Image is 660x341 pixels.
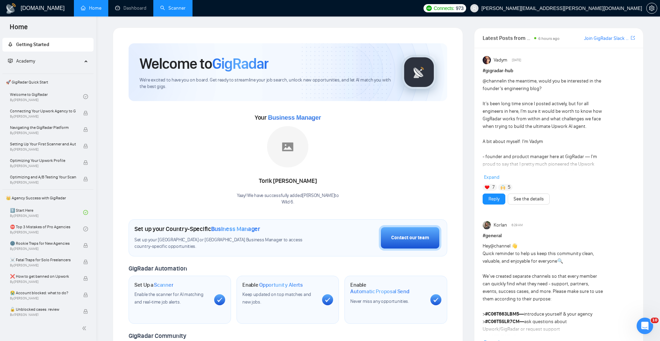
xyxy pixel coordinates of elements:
span: fund-projection-screen [8,58,13,63]
img: gigradar-logo.png [402,55,436,89]
span: Navigating the GigRadar Platform [10,124,76,131]
span: By [PERSON_NAME] [10,280,76,284]
span: 😭 Account blocked: what to do? [10,289,76,296]
span: 👑 Agency Success with GigRadar [3,191,93,205]
a: dashboardDashboard [115,5,146,11]
span: Getting Started [16,42,49,47]
a: export [631,35,635,41]
span: check-circle [83,210,88,215]
span: GigRadar Community [129,332,186,340]
span: Academy [16,58,35,64]
h1: # gigradar-hub [483,67,635,75]
button: See the details [508,194,550,205]
span: Vadym [494,56,507,64]
span: #C077JBSFXJL [485,334,517,340]
span: We're excited to have you on board. Get ready to streamline your job search, unlock new opportuni... [140,77,391,90]
span: 973 [456,4,463,12]
span: ☠️ Fatal Traps for Solo Freelancers [10,256,76,263]
a: setting [646,5,657,11]
span: Academy [8,58,35,64]
span: lock [83,309,88,314]
span: lock [83,243,88,248]
span: lock [83,111,88,115]
span: double-left [82,325,89,332]
a: homeHome [81,5,101,11]
span: Connects: [434,4,454,12]
strong: — [485,334,522,340]
span: check-circle [83,94,88,99]
span: user [472,6,477,11]
button: Reply [483,194,505,205]
div: Torik [PERSON_NAME] [237,175,339,187]
span: By [PERSON_NAME] [10,114,76,119]
span: ❌ How to get banned on Upwork [10,273,76,280]
button: setting [646,3,657,14]
a: ⛔ Top 3 Mistakes of Pro AgenciesBy[PERSON_NAME] [10,221,83,236]
img: placeholder.png [267,126,308,167]
span: Enable the scanner for AI matching and real-time job alerts. [134,291,203,305]
strong: — [485,311,524,317]
span: By [PERSON_NAME] [10,147,76,152]
span: By [PERSON_NAME] [10,164,76,168]
span: 🚀 GigRadar Quick Start [3,75,93,89]
span: check-circle [83,227,88,231]
img: logo [5,3,16,14]
span: GigRadar Automation [129,265,187,272]
span: @channel [483,78,503,84]
a: See the details [514,195,544,203]
img: ❤️ [485,185,489,190]
span: Your [255,114,321,121]
span: By [PERSON_NAME] [10,263,76,267]
span: 10 [651,318,659,323]
div: Yaay! We have successfully added [PERSON_NAME] to [237,192,339,206]
iframe: Intercom live chat [637,318,653,334]
span: Optimizing and A/B Testing Your Scanner for Better Results [10,174,76,180]
span: Never miss any opportunities. [350,298,409,304]
h1: Welcome to [140,54,268,73]
img: Korlan [483,221,491,229]
span: By [PERSON_NAME] [10,296,76,300]
span: 6 hours ago [538,36,560,41]
div: Contact our team [391,234,429,242]
p: Wild 6 . [237,199,339,206]
span: Setting Up Your First Scanner and Auto-Bidder [10,141,76,147]
span: lock [83,276,88,281]
span: Business Manager [268,114,321,121]
button: Contact our team [379,225,441,251]
span: #C06T5SLR7CM [485,319,519,324]
span: Expand [484,174,499,180]
span: Keep updated on top matches and new jobs. [242,291,311,305]
span: By [PERSON_NAME] [10,247,76,251]
h1: Set Up a [134,282,173,288]
a: searchScanner [160,5,186,11]
span: By [PERSON_NAME] [10,313,76,317]
span: By [PERSON_NAME] [10,131,76,135]
span: lock [83,144,88,148]
span: Korlan [494,221,507,229]
span: Automatic Proposal Send [350,288,409,295]
span: 5 [508,184,510,191]
span: 7 [492,184,495,191]
span: Connecting Your Upwork Agency to GigRadar [10,108,76,114]
span: 👋 [511,243,517,249]
span: Scanner [154,282,173,288]
a: Reply [488,195,499,203]
h1: # general [483,232,635,240]
span: @channel [490,243,510,249]
a: Join GigRadar Slack Community [584,35,629,42]
span: Business Manager [211,225,260,233]
span: lock [83,177,88,181]
h1: Enable [242,282,303,288]
span: Optimizing Your Upwork Profile [10,157,76,164]
span: 🔓 Unblocked cases: review [10,306,76,313]
a: 1️⃣ Start HereBy[PERSON_NAME] [10,205,83,220]
span: By [PERSON_NAME] [10,180,76,185]
span: rocket [8,42,13,47]
span: Opportunity Alerts [259,282,303,288]
a: Welcome to GigRadarBy[PERSON_NAME] [10,89,83,104]
h1: Enable [350,282,425,295]
strong: — [485,319,524,324]
img: Vadym [483,56,491,64]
